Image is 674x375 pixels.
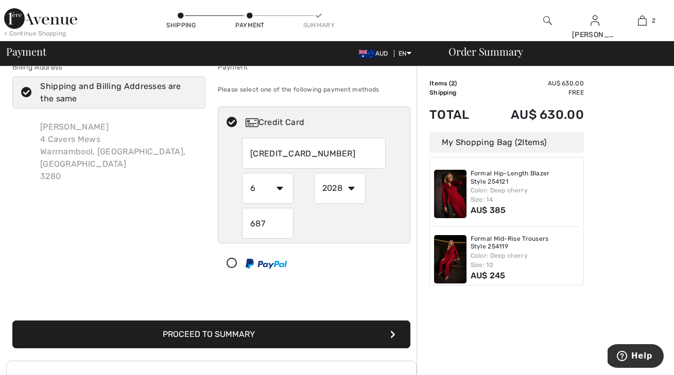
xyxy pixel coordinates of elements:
div: < Continue Shopping [4,29,66,38]
div: Payment [218,62,411,73]
span: Payment [6,46,46,57]
img: search the website [543,14,552,27]
a: Sign In [591,15,599,25]
img: Credit Card [246,118,258,127]
span: EN [399,50,411,57]
img: Formal Hip-Length Blazer Style 254121 [434,170,466,218]
span: AU$ 245 [471,271,506,280]
div: [PERSON_NAME] [572,29,618,40]
a: Formal Mid-Rise Trousers Style 254119 [471,235,580,251]
a: 2 [619,14,665,27]
iframe: Opens a widget where you can find more information [608,344,664,370]
td: Total [429,97,484,132]
input: CVD [242,208,293,239]
div: Shipping and Billing Addresses are the same [40,80,189,105]
div: Credit Card [246,116,403,129]
div: Summary [303,21,334,30]
a: Formal Hip-Length Blazer Style 254121 [471,170,580,186]
td: AU$ 630.00 [484,79,584,88]
td: Items ( ) [429,79,484,88]
div: Color: Deep cherry Size: 14 [471,186,580,204]
div: Payment [234,21,265,30]
span: 2 [451,80,455,87]
img: 1ère Avenue [4,8,77,29]
div: Order Summary [436,46,668,57]
div: Shipping [166,21,197,30]
img: My Info [591,14,599,27]
span: 2 [517,137,522,147]
div: Please select one of the following payment methods [218,77,411,102]
img: PayPal [246,259,287,269]
td: AU$ 630.00 [484,97,584,132]
span: AUD [359,50,392,57]
td: Shipping [429,88,484,97]
input: Card number [242,138,386,169]
div: Billing Address [12,62,205,73]
div: Color: Deep cherry Size: 10 [471,251,580,270]
img: Australian Dollar [359,50,375,58]
span: 2 [652,16,655,25]
div: My Shopping Bag ( Items) [429,132,584,153]
img: Formal Mid-Rise Trousers Style 254119 [434,235,466,283]
td: Free [484,88,584,97]
img: My Bag [638,14,647,27]
div: [PERSON_NAME] 4 Cavers Mews Warrnambool, [GEOGRAPHIC_DATA], [GEOGRAPHIC_DATA] 3280 [32,113,205,191]
button: Proceed to Summary [12,320,410,348]
span: AU$ 385 [471,205,506,215]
